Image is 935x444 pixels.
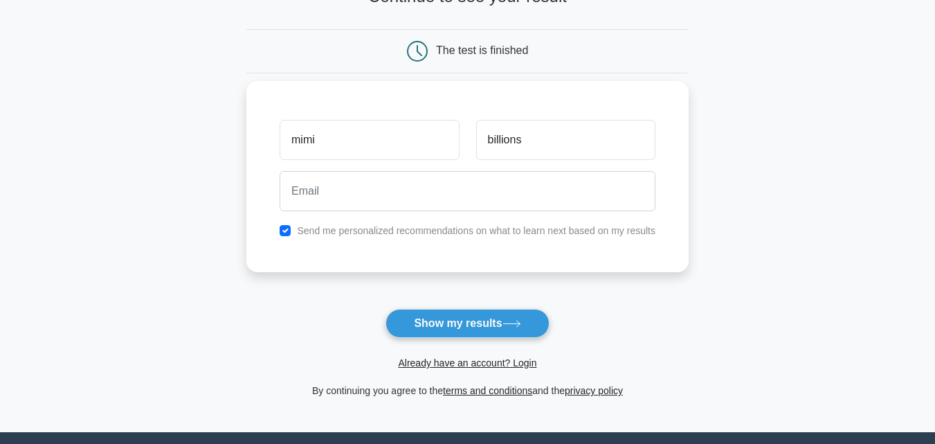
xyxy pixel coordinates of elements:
input: Last name [476,120,655,160]
div: By continuing you agree to the and the [238,382,697,399]
a: Already have an account? Login [398,357,536,368]
input: First name [280,120,459,160]
div: The test is finished [436,44,528,56]
button: Show my results [385,309,549,338]
input: Email [280,171,655,211]
label: Send me personalized recommendations on what to learn next based on my results [297,225,655,236]
a: privacy policy [565,385,623,396]
a: terms and conditions [443,385,532,396]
